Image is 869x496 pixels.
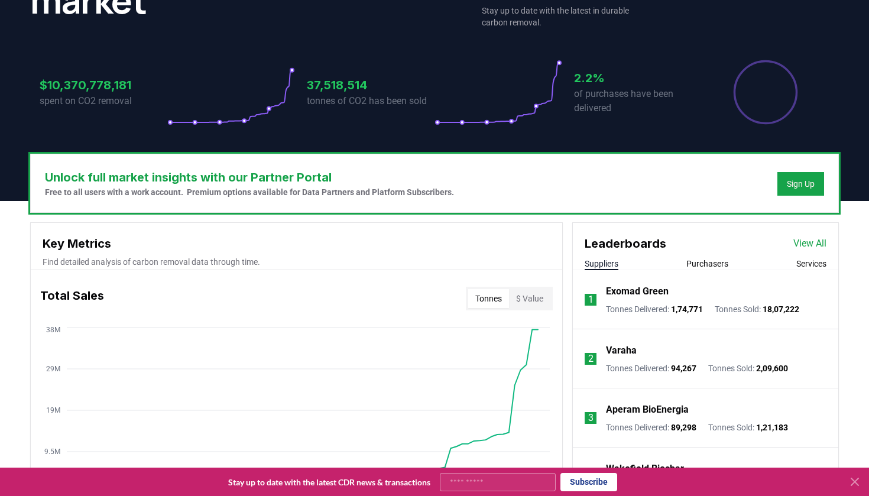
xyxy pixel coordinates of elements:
[585,235,666,252] h3: Leaderboards
[588,293,594,307] p: 1
[509,289,550,308] button: $ Value
[44,448,60,456] tspan: 9.5M
[606,303,703,315] p: Tonnes Delivered :
[46,406,60,414] tspan: 19M
[40,94,167,108] p: spent on CO2 removal
[671,364,696,373] span: 94,267
[588,352,594,366] p: 2
[787,178,815,190] a: Sign Up
[40,76,167,94] h3: $10,370,778,181
[40,287,104,310] h3: Total Sales
[763,304,799,314] span: 18,07,222
[45,186,454,198] p: Free to all users with a work account. Premium options available for Data Partners and Platform S...
[796,258,826,270] button: Services
[43,235,550,252] h3: Key Metrics
[307,76,434,94] h3: 37,518,514
[46,326,60,334] tspan: 38M
[708,422,788,433] p: Tonnes Sold :
[574,87,702,115] p: of purchases have been delivered
[468,289,509,308] button: Tonnes
[708,362,788,374] p: Tonnes Sold :
[606,362,696,374] p: Tonnes Delivered :
[671,423,696,432] span: 89,298
[43,256,550,268] p: Find detailed analysis of carbon removal data through time.
[588,411,594,425] p: 3
[606,422,696,433] p: Tonnes Delivered :
[482,5,633,28] p: Stay up to date with the latest in durable carbon removal.
[732,59,799,125] div: Percentage of sales delivered
[606,343,637,358] a: Varaha
[671,304,703,314] span: 1,74,771
[574,69,702,87] h3: 2.2%
[46,365,60,373] tspan: 29M
[686,258,728,270] button: Purchasers
[307,94,434,108] p: tonnes of CO2 has been sold
[793,236,826,251] a: View All
[606,403,689,417] a: Aperam BioEnergia
[756,423,788,432] span: 1,21,183
[715,303,799,315] p: Tonnes Sold :
[756,364,788,373] span: 2,09,600
[606,462,684,476] a: Wakefield Biochar
[777,172,824,196] button: Sign Up
[606,284,669,299] a: Exomad Green
[585,258,618,270] button: Suppliers
[45,168,454,186] h3: Unlock full market insights with our Partner Portal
